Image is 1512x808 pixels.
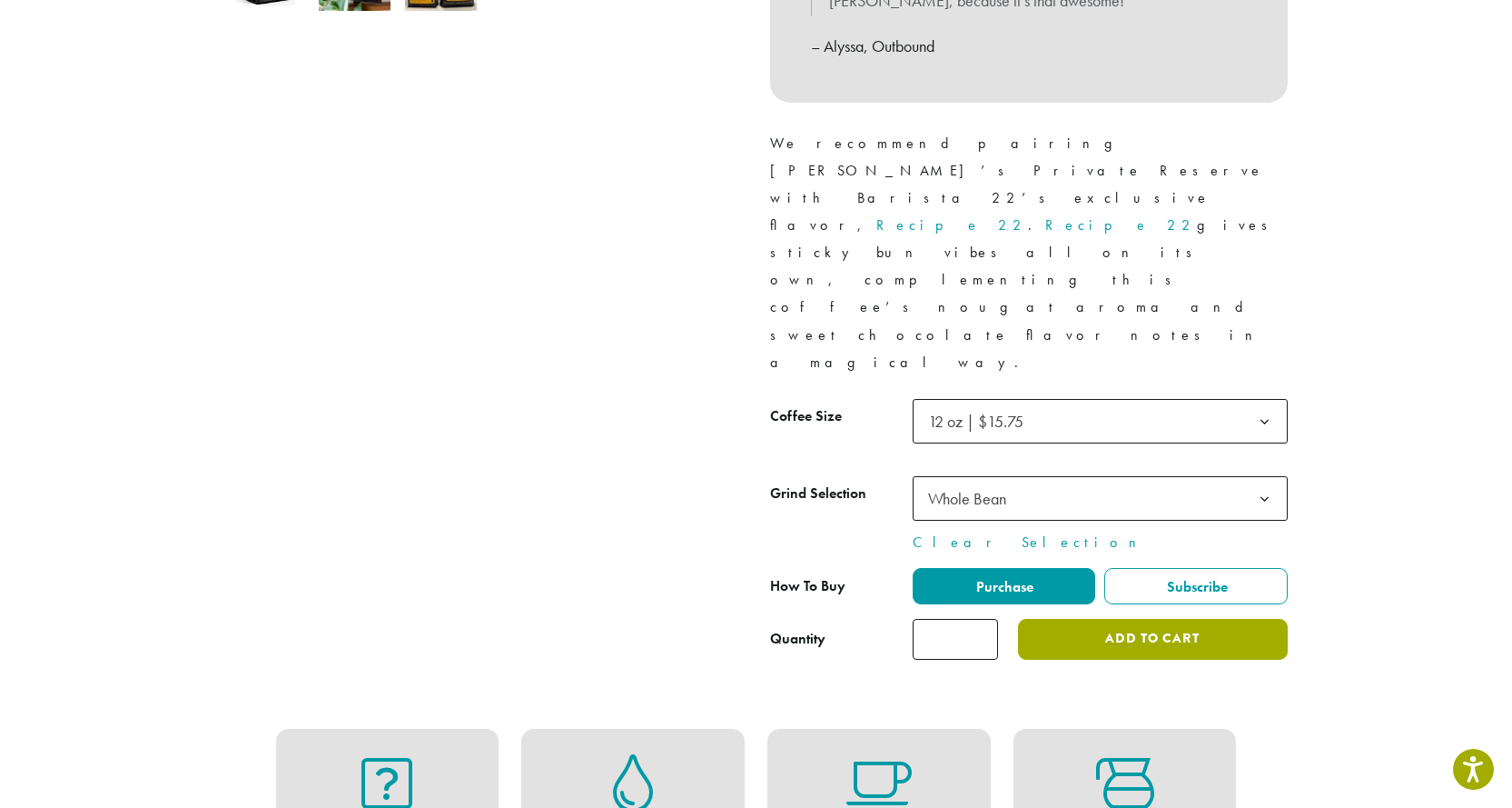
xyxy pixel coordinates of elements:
[811,31,1247,62] p: – Alyssa, Outbound
[913,532,1288,554] a: Clear Selection
[770,130,1288,376] p: We recommend pairing [PERSON_NAME]’s Private Reserve with Barista 22’s exclusive flavor, . gives ...
[1164,577,1228,596] span: Subscribe
[770,628,825,650] div: Quantity
[1018,619,1287,660] button: Add to cart
[913,399,1288,444] span: 12 oz | $15.75
[1045,215,1197,234] a: Recipe 22
[770,481,913,507] label: Grind Selection
[921,481,1024,516] span: Whole Bean
[928,488,1006,509] span: Whole Bean
[913,476,1288,521] span: Whole Bean
[928,411,1023,432] span: 12 oz | $15.75
[876,215,1028,234] a: Recipe 22
[913,619,998,660] input: Product quantity
[921,404,1042,439] span: 12 oz | $15.75
[770,576,845,595] span: How To Buy
[770,404,913,430] label: Coffee Size
[973,577,1033,596] span: Purchase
